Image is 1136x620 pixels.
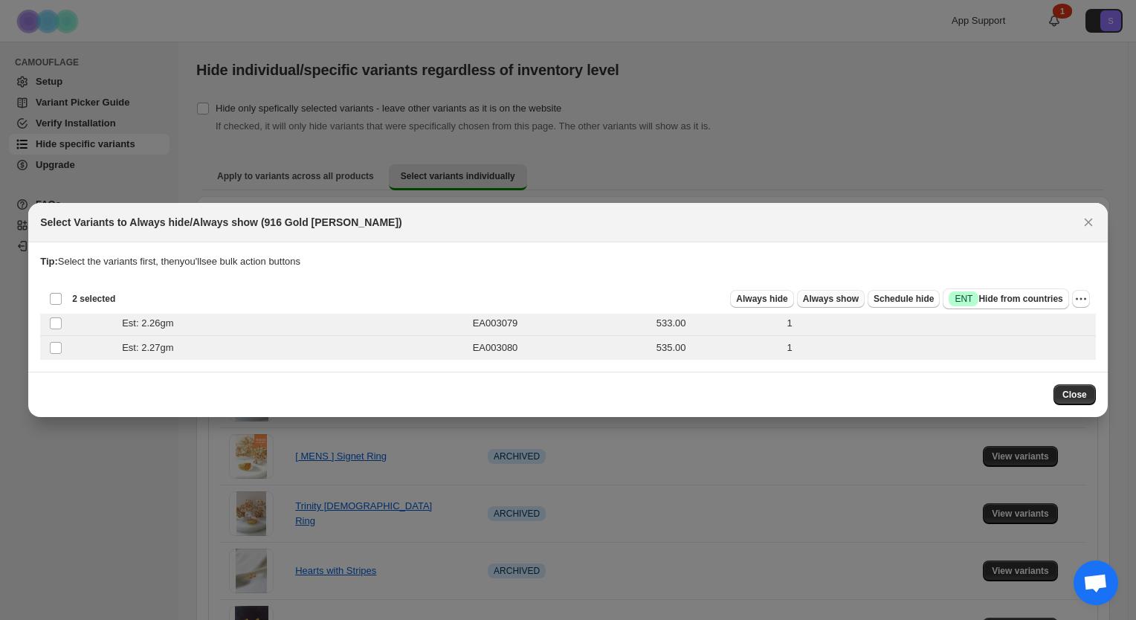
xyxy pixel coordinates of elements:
td: 535.00 [652,336,783,361]
a: Open chat [1074,561,1118,605]
button: Always show [797,290,865,308]
span: ENT [955,293,972,305]
button: Close [1053,384,1096,405]
td: EA003080 [468,336,652,361]
td: 533.00 [652,311,783,336]
span: Always hide [736,293,787,305]
button: Schedule hide [868,290,940,308]
strong: Tip: [40,256,58,267]
button: More actions [1072,290,1090,308]
td: 1 [783,311,1096,336]
span: 2 selected [72,293,115,305]
span: Hide from countries [949,291,1062,306]
td: EA003079 [468,311,652,336]
span: Est: 2.26gm [122,316,181,331]
button: Always hide [730,290,793,308]
p: Select the variants first, then you'll see bulk action buttons [40,254,1096,269]
span: Always show [803,293,859,305]
span: Est: 2.27gm [122,340,181,355]
button: Close [1078,212,1099,233]
button: SuccessENTHide from countries [943,288,1068,309]
span: Close [1062,389,1087,401]
h2: Select Variants to Always hide/Always show (916 Gold [PERSON_NAME]) [40,215,402,230]
span: Schedule hide [874,293,934,305]
td: 1 [783,336,1096,361]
